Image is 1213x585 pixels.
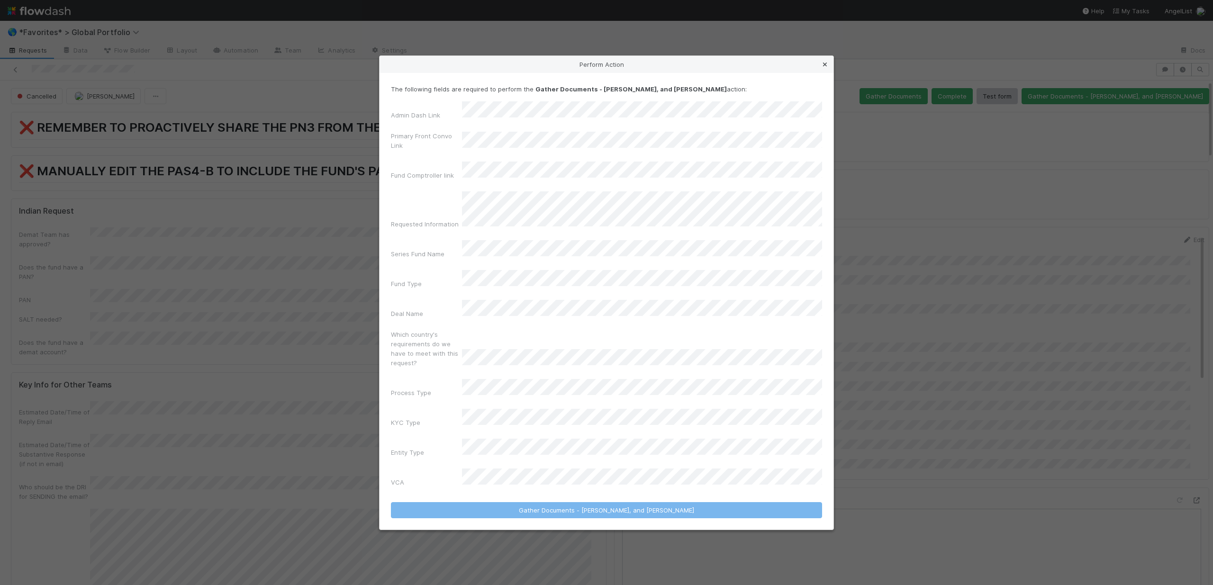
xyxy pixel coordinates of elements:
label: Requested Information [391,219,459,229]
label: VCA [391,477,404,487]
strong: Gather Documents - [PERSON_NAME], and [PERSON_NAME] [535,85,727,93]
label: Which country's requirements do we have to meet with this request? [391,330,462,368]
button: Gather Documents - [PERSON_NAME], and [PERSON_NAME] [391,502,822,518]
label: Deal Name [391,309,423,318]
label: KYC Type [391,418,420,427]
label: Admin Dash Link [391,110,440,120]
div: Perform Action [380,56,833,73]
p: The following fields are required to perform the action: [391,84,822,94]
label: Process Type [391,388,431,397]
label: Primary Front Convo Link [391,131,462,150]
label: Fund Type [391,279,422,288]
label: Entity Type [391,448,424,457]
label: Fund Comptroller link [391,171,454,180]
label: Series Fund Name [391,249,444,259]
